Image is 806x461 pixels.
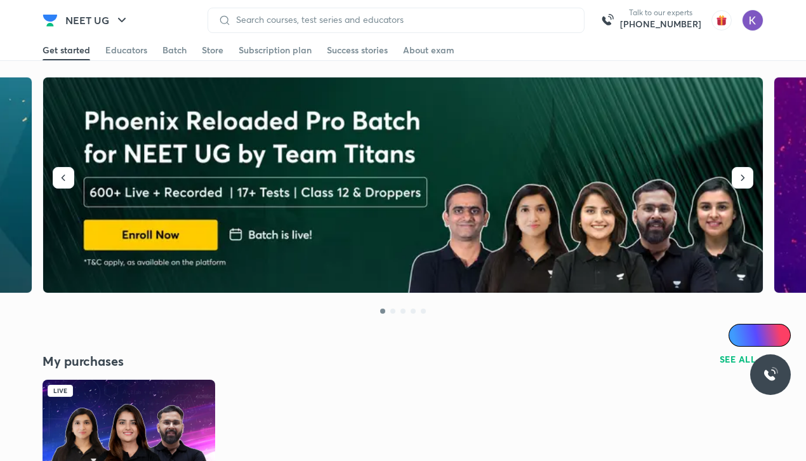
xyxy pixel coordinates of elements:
a: Educators [105,40,147,60]
img: avatar [711,10,732,30]
a: Subscription plan [239,40,312,60]
a: About exam [403,40,454,60]
a: [PHONE_NUMBER] [620,18,701,30]
div: Store [202,44,223,57]
div: Get started [43,44,90,57]
span: Ai Doubts [750,330,783,340]
a: Batch [162,40,187,60]
span: SEE ALL [720,355,756,364]
div: About exam [403,44,454,57]
button: NEET UG [58,8,137,33]
div: Live [48,385,73,397]
h4: My purchases [43,353,403,370]
button: SEE ALL [712,349,764,370]
img: Company Logo [43,13,58,28]
div: Batch [162,44,187,57]
img: call-us [595,8,620,33]
img: ttu [763,367,778,382]
input: Search courses, test series and educators [231,15,574,25]
p: Talk to our experts [620,8,701,18]
div: Subscription plan [239,44,312,57]
a: Get started [43,40,90,60]
a: Store [202,40,223,60]
div: Success stories [327,44,388,57]
a: Ai Doubts [729,324,791,347]
div: Educators [105,44,147,57]
a: Success stories [327,40,388,60]
img: Icon [736,330,746,340]
img: Koyna Rana [742,10,763,31]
